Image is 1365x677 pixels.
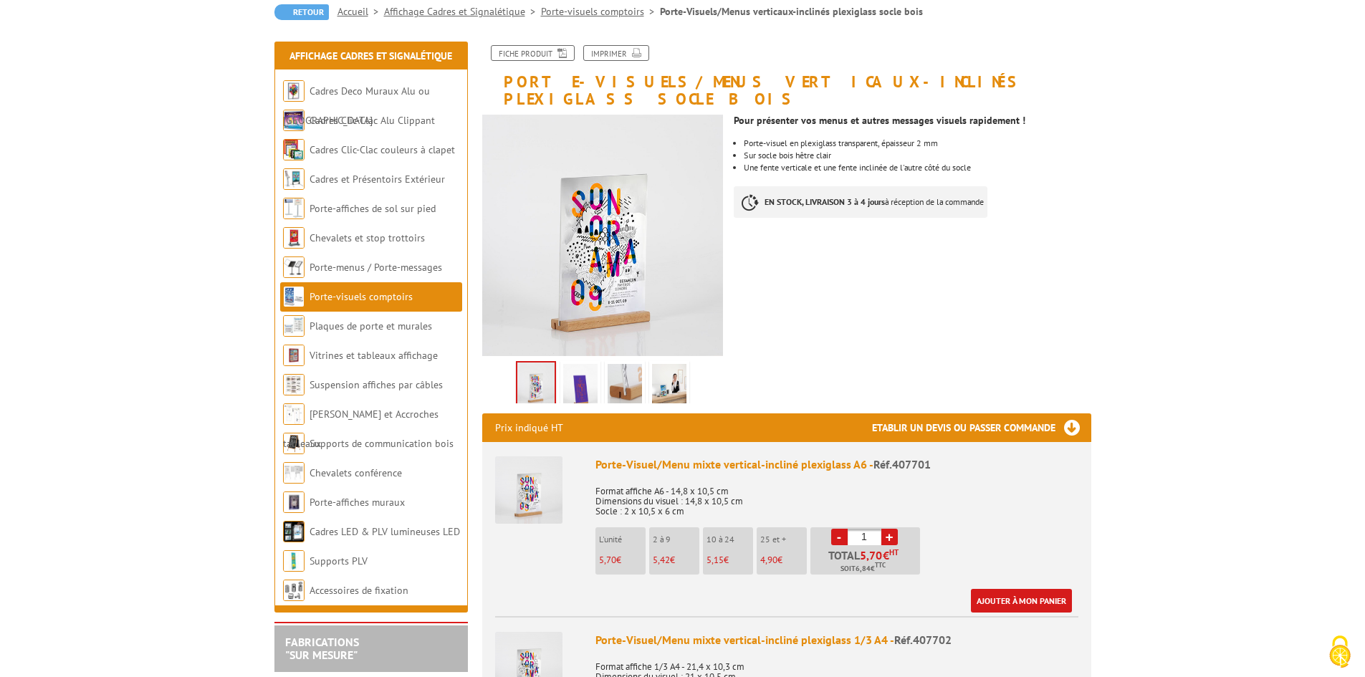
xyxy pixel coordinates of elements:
[283,80,305,102] img: Cadres Deco Muraux Alu ou Bois
[595,632,1078,648] div: Porte-Visuel/Menu mixte vertical-incliné plexiglass 1/3 A4 -
[74,85,110,94] div: Domaine
[873,457,931,471] span: Réf.407701
[595,476,1078,517] p: Format affiche A6 - 14,8 x 10,5 cm Dimensions du visuel : 14,8 x 10,5 cm Socle : 2 x 10,5 x 6 cm
[734,114,1025,127] strong: Pour présenter vos menus et autres messages visuels rapidement !
[856,563,871,575] span: 6,84
[814,549,920,575] p: Total
[283,345,305,366] img: Vitrines et tableaux affichage
[495,456,562,524] img: Porte-Visuel/Menu mixte vertical-incliné plexiglass A6
[178,85,219,94] div: Mots-clés
[563,364,598,408] img: porte_visuel_menu_mixtes_vertical_incline_plexi_socle_bois_2.png
[583,45,649,61] a: Imprimer
[760,555,807,565] p: €
[310,231,425,244] a: Chevalets et stop trottoirs
[599,555,646,565] p: €
[310,466,402,479] a: Chevalets conférence
[283,521,305,542] img: Cadres LED & PLV lumineuses LED
[310,143,455,156] a: Cadres Clic-Clac couleurs à clapet
[37,37,162,49] div: Domaine: [DOMAIN_NAME]
[310,173,445,186] a: Cadres et Présentoirs Extérieur
[23,37,34,49] img: website_grey.svg
[283,315,305,337] img: Plaques de porte et murales
[310,261,442,274] a: Porte-menus / Porte-messages
[283,550,305,572] img: Supports PLV
[471,45,1102,107] h1: Porte-Visuels/Menus verticaux-inclinés plexiglass socle bois
[517,362,555,407] img: porte_visuel_menu_mixtes_vertical_incline_plexi_socle_bois.png
[163,83,174,95] img: tab_keywords_by_traffic_grey.svg
[310,320,432,332] a: Plaques de porte et murales
[310,349,438,362] a: Vitrines et tableaux affichage
[760,534,807,544] p: 25 et +
[283,227,305,249] img: Chevalets et stop trottoirs
[1322,634,1358,670] img: Cookies (fenêtre modale)
[889,547,899,557] sup: HT
[883,549,889,561] span: €
[283,462,305,484] img: Chevalets conférence
[337,5,384,18] a: Accueil
[283,286,305,307] img: Porte-visuels comptoirs
[971,589,1072,613] a: Ajouter à mon panier
[744,139,1091,148] li: Porte-visuel en plexiglass transparent, épaisseur 2 mm
[23,23,34,34] img: logo_orange.svg
[310,525,460,538] a: Cadres LED & PLV lumineuses LED
[283,580,305,601] img: Accessoires de fixation
[765,196,885,207] strong: EN STOCK, LIVRAISON 3 à 4 jours
[283,198,305,219] img: Porte-affiches de sol sur pied
[872,413,1091,442] h3: Etablir un devis ou passer commande
[744,151,1091,160] li: Sur socle bois hêtre clair
[707,534,753,544] p: 10 à 24
[495,413,563,442] p: Prix indiqué HT
[894,633,952,647] span: Réf.407702
[283,139,305,160] img: Cadres Clic-Clac couleurs à clapet
[283,403,305,425] img: Cimaises et Accroches tableaux
[310,554,368,567] a: Supports PLV
[491,45,575,61] a: Fiche produit
[283,491,305,513] img: Porte-affiches muraux
[274,4,329,20] a: Retour
[760,554,777,566] span: 4,90
[744,163,1091,172] li: Une fente verticale et une fente inclinée de l'autre côté du socle
[482,115,724,356] img: porte_visuel_menu_mixtes_vertical_incline_plexi_socle_bois.png
[653,534,699,544] p: 2 à 9
[40,23,70,34] div: v 4.0.25
[310,437,454,450] a: Supports de communication bois
[541,5,660,18] a: Porte-visuels comptoirs
[1315,628,1365,677] button: Cookies (fenêtre modale)
[283,408,439,450] a: [PERSON_NAME] et Accroches tableaux
[310,584,408,597] a: Accessoires de fixation
[652,364,686,408] img: 407701_porte-visuel_menu_verticaux_incline_2.jpg
[875,561,886,569] sup: TTC
[384,5,541,18] a: Affichage Cadres et Signalétique
[283,85,430,127] a: Cadres Deco Muraux Alu ou [GEOGRAPHIC_DATA]
[285,635,359,662] a: FABRICATIONS"Sur Mesure"
[289,49,452,62] a: Affichage Cadres et Signalétique
[310,496,405,509] a: Porte-affiches muraux
[599,534,646,544] p: L'unité
[707,555,753,565] p: €
[653,554,670,566] span: 5,42
[860,549,883,561] span: 5,70
[283,374,305,395] img: Suspension affiches par câbles
[310,378,443,391] a: Suspension affiches par câbles
[310,202,436,215] a: Porte-affiches de sol sur pied
[599,554,616,566] span: 5,70
[310,290,413,303] a: Porte-visuels comptoirs
[283,256,305,278] img: Porte-menus / Porte-messages
[840,563,886,575] span: Soit €
[653,555,699,565] p: €
[310,114,435,127] a: Cadres Clic-Clac Alu Clippant
[831,529,848,545] a: -
[608,364,642,408] img: porte_visuel_menu_mixtes_vertical_incline_plexi_socle_bois_3.jpg
[734,186,987,218] p: à réception de la commande
[707,554,724,566] span: 5,15
[881,529,898,545] a: +
[660,4,923,19] li: Porte-Visuels/Menus verticaux-inclinés plexiglass socle bois
[283,168,305,190] img: Cadres et Présentoirs Extérieur
[595,456,1078,473] div: Porte-Visuel/Menu mixte vertical-incliné plexiglass A6 -
[58,83,70,95] img: tab_domain_overview_orange.svg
